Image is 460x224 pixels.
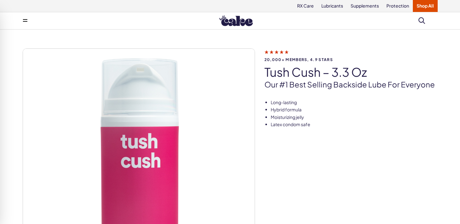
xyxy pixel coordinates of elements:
img: Hello Cake [219,15,253,26]
p: Our #1 best selling backside lube for everyone [264,79,438,90]
li: Moisturizing jelly [271,114,438,120]
li: Long-lasting [271,99,438,106]
a: 20,000+ members, 4.9 stars [264,49,438,62]
li: Latex condom safe [271,121,438,128]
span: 20,000+ members, 4.9 stars [264,58,438,62]
li: Hybrid formula [271,107,438,113]
h1: Tush Cush – 3.3 oz [264,65,438,79]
